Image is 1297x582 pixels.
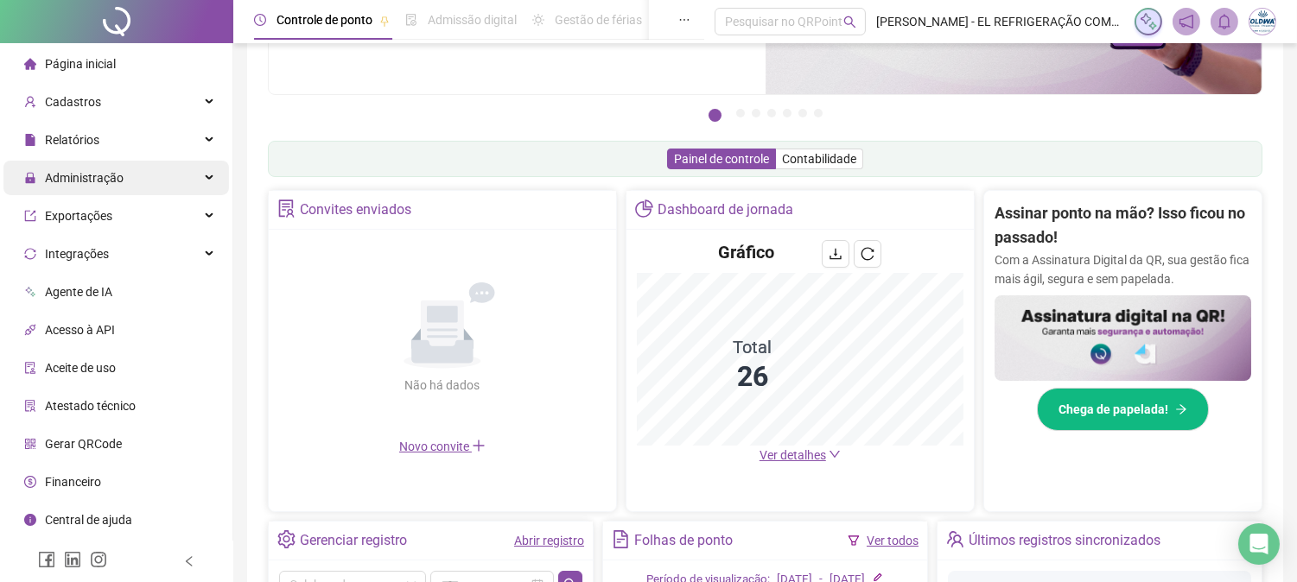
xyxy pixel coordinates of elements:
span: notification [1179,14,1194,29]
span: Ver detalhes [760,448,826,462]
button: 1 [709,109,722,122]
span: clock-circle [254,14,266,26]
button: 3 [752,109,760,117]
span: file-text [612,530,630,548]
span: filter [848,535,860,547]
span: setting [277,530,296,548]
button: 6 [798,109,807,117]
span: qrcode [24,438,36,450]
div: Open Intercom Messenger [1238,523,1280,565]
div: Não há dados [363,376,522,395]
span: home [24,58,36,70]
div: Dashboard de jornada [658,195,793,225]
h2: Assinar ponto na mão? Isso ficou no passado! [995,201,1251,250]
img: 29308 [1249,9,1275,35]
span: Admissão digital [428,13,517,27]
span: Controle de ponto [277,13,372,27]
div: Folhas de ponto [634,526,733,555]
span: pie-chart [635,199,653,218]
span: info-circle [24,514,36,526]
span: dollar [24,476,36,488]
span: team [946,530,964,548]
span: Página inicial [45,57,116,71]
span: audit [24,362,36,374]
span: Contabilidade [782,152,856,166]
span: Exportações [45,209,112,223]
span: search [843,16,856,28]
span: plus [472,439,486,452]
a: Ver todos [867,534,919,547]
img: banner%2F02c71560-61a6-44d4-94b9-c8ab97240462.png [995,295,1251,381]
span: ellipsis [678,14,690,26]
button: 4 [767,109,776,117]
span: Aceite de uso [45,361,116,375]
span: download [829,247,842,261]
a: Abrir registro [514,534,584,547]
span: Gestão de férias [555,13,642,27]
button: Chega de papelada! [1037,388,1209,431]
span: Gerar QRCode [45,437,122,451]
h4: Gráfico [718,240,774,264]
span: Atestado técnico [45,399,136,413]
span: Cadastros [45,95,101,109]
span: arrow-right [1175,403,1187,415]
div: Convites enviados [300,195,411,225]
span: sun [532,14,544,26]
span: Acesso à API [45,323,115,337]
span: sync [24,248,36,260]
span: instagram [90,551,107,568]
span: Relatórios [45,133,99,147]
span: linkedin [64,551,81,568]
span: bell [1217,14,1232,29]
span: left [183,555,195,567]
span: [PERSON_NAME] - EL REFRIGERAÇÃO COMERCIO ATACADISTA E VAREJISTA DE EQUIPAMENT LTDA EPP [876,12,1124,31]
span: Financeiro [45,475,101,489]
span: lock [24,172,36,184]
span: Chega de papelada! [1059,400,1168,419]
span: pushpin [379,16,390,26]
span: Agente de IA [45,285,112,299]
span: Painel de controle [674,152,769,166]
span: file [24,134,36,146]
span: solution [24,400,36,412]
span: export [24,210,36,222]
span: api [24,324,36,336]
div: Gerenciar registro [300,526,407,555]
span: down [829,448,841,460]
span: Administração [45,171,124,185]
button: 2 [736,109,745,117]
p: Com a Assinatura Digital da QR, sua gestão fica mais ágil, segura e sem papelada. [995,250,1251,288]
span: Integrações [45,247,109,261]
button: 7 [814,109,823,117]
a: Ver detalhes down [760,448,841,462]
span: facebook [38,551,55,568]
button: 5 [783,109,792,117]
div: Últimos registros sincronizados [969,526,1160,555]
img: sparkle-icon.fc2bf0ac1784a2077858766a79e2daf3.svg [1139,12,1158,31]
span: solution [277,199,296,218]
span: user-add [24,96,36,108]
span: file-done [405,14,417,26]
span: reload [861,247,874,261]
span: Central de ajuda [45,513,132,527]
span: Novo convite [399,440,486,453]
